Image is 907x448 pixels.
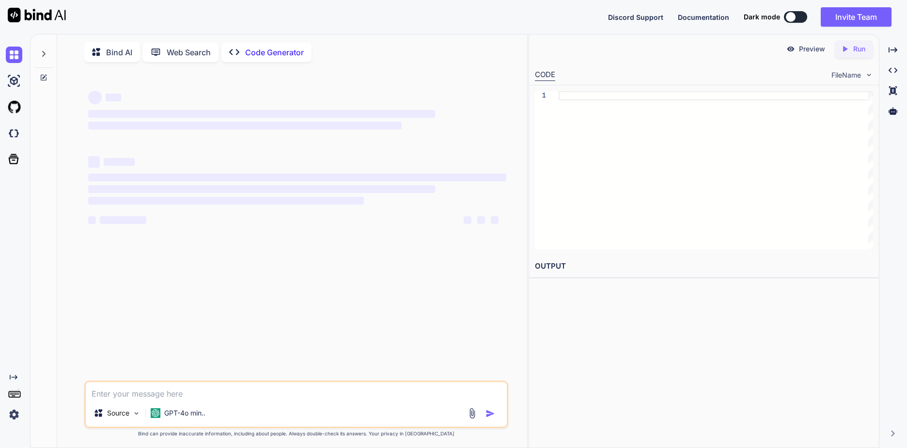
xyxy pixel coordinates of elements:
[491,216,499,224] span: ‌
[132,409,141,417] img: Pick Models
[831,70,861,80] span: FileName
[245,47,304,58] p: Code Generator
[865,71,873,79] img: chevron down
[100,216,146,224] span: ‌
[678,13,729,21] span: Documentation
[107,408,129,418] p: Source
[464,216,471,224] span: ‌
[608,12,663,22] button: Discord Support
[6,99,22,115] img: githubLight
[104,158,135,166] span: ‌
[6,73,22,89] img: ai-studio
[167,47,211,58] p: Web Search
[535,91,546,100] div: 1
[88,174,506,181] span: ‌
[88,122,402,129] span: ‌
[164,408,205,418] p: GPT-4o min..
[485,409,495,418] img: icon
[529,255,879,278] h2: OUTPUT
[88,156,100,168] span: ‌
[467,408,478,419] img: attachment
[608,13,663,21] span: Discord Support
[744,12,780,22] span: Dark mode
[88,185,435,193] span: ‌
[106,47,132,58] p: Bind AI
[106,94,121,101] span: ‌
[88,91,102,104] span: ‌
[6,47,22,63] img: chat
[6,125,22,142] img: darkCloudIdeIcon
[786,45,795,53] img: preview
[88,197,364,205] span: ‌
[535,69,555,81] div: CODE
[821,7,891,27] button: Invite Team
[88,110,435,118] span: ‌
[8,8,66,22] img: Bind AI
[84,430,508,437] p: Bind can provide inaccurate information, including about people. Always double-check its answers....
[88,216,96,224] span: ‌
[477,216,485,224] span: ‌
[799,44,825,54] p: Preview
[6,406,22,423] img: settings
[853,44,865,54] p: Run
[678,12,729,22] button: Documentation
[151,408,160,418] img: GPT-4o mini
